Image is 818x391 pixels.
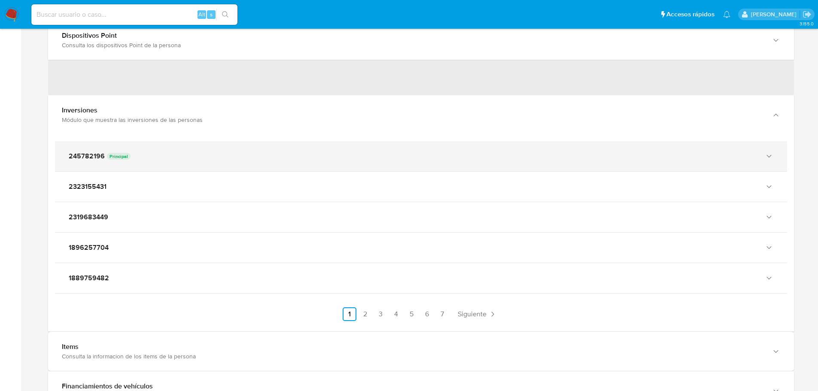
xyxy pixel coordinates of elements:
[198,10,205,18] span: Alt
[216,9,234,21] button: search-icon
[210,10,213,18] span: s
[48,61,794,95] span: ‌
[751,10,800,18] p: alan.sanchez@mercadolibre.com
[31,9,237,20] input: Buscar usuario o caso...
[800,20,814,27] span: 3.155.0
[723,11,730,18] a: Notificaciones
[666,10,715,19] span: Accesos rápidos
[803,10,812,19] a: Salir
